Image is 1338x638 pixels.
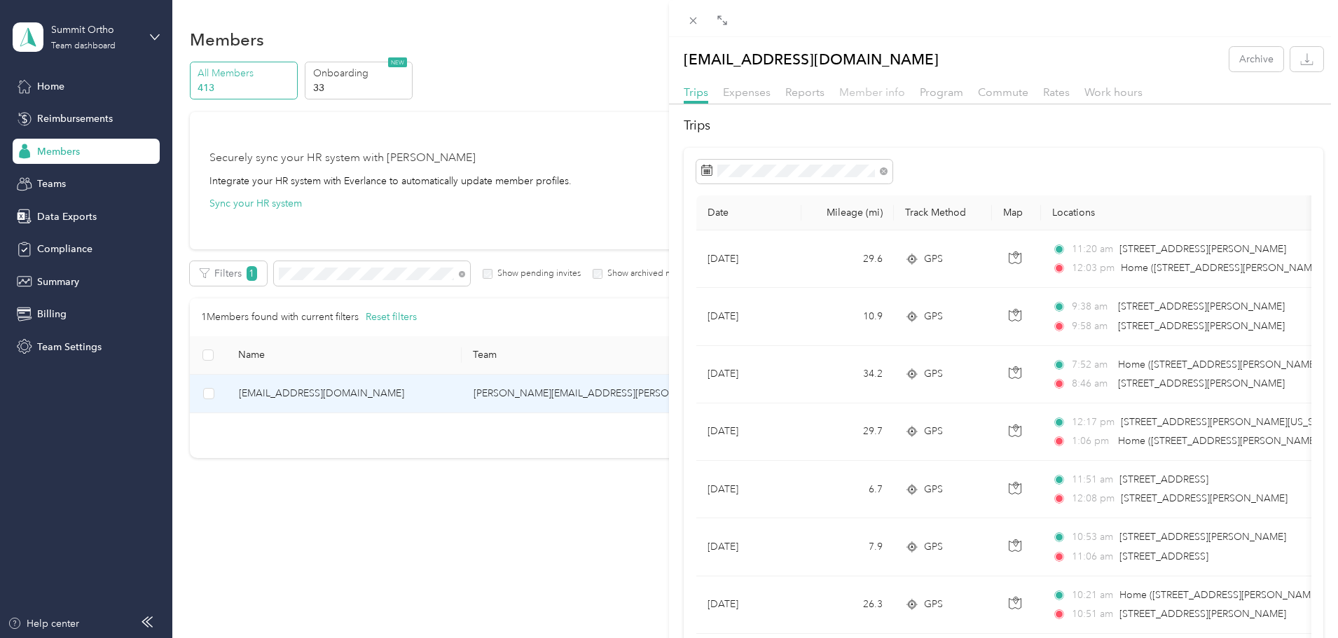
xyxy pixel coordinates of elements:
[924,309,943,324] span: GPS
[1119,243,1286,255] span: [STREET_ADDRESS][PERSON_NAME]
[839,85,905,99] span: Member info
[696,195,801,230] th: Date
[1121,492,1288,504] span: [STREET_ADDRESS][PERSON_NAME]
[924,251,943,267] span: GPS
[801,230,894,288] td: 29.6
[924,482,943,497] span: GPS
[1119,473,1208,485] span: [STREET_ADDRESS]
[1118,320,1285,332] span: [STREET_ADDRESS][PERSON_NAME]
[696,403,801,461] td: [DATE]
[801,461,894,518] td: 6.7
[992,195,1041,230] th: Map
[1072,261,1115,276] span: 12:03 pm
[785,85,825,99] span: Reports
[1043,85,1070,99] span: Rates
[894,195,992,230] th: Track Method
[1119,608,1286,620] span: [STREET_ADDRESS][PERSON_NAME]
[1118,435,1320,447] span: Home ([STREET_ADDRESS][PERSON_NAME])
[1260,560,1338,638] iframe: Everlance-gr Chat Button Frame
[1072,415,1115,430] span: 12:17 pm
[1118,359,1320,370] span: Home ([STREET_ADDRESS][PERSON_NAME])
[924,539,943,555] span: GPS
[1072,434,1112,449] span: 1:06 pm
[696,288,801,345] td: [DATE]
[978,85,1028,99] span: Commute
[696,346,801,403] td: [DATE]
[1072,549,1113,564] span: 11:06 am
[1119,550,1208,562] span: [STREET_ADDRESS]
[696,518,801,576] td: [DATE]
[801,518,894,576] td: 7.9
[801,403,894,461] td: 29.7
[1072,299,1112,314] span: 9:38 am
[1121,262,1323,274] span: Home ([STREET_ADDRESS][PERSON_NAME])
[684,116,1323,135] h2: Trips
[684,47,939,71] p: [EMAIL_ADDRESS][DOMAIN_NAME]
[1072,491,1115,506] span: 12:08 pm
[1118,300,1285,312] span: [STREET_ADDRESS][PERSON_NAME]
[684,85,708,99] span: Trips
[924,597,943,612] span: GPS
[801,346,894,403] td: 34.2
[1072,529,1113,545] span: 10:53 am
[1072,376,1112,391] span: 8:46 am
[801,195,894,230] th: Mileage (mi)
[1072,242,1113,257] span: 11:20 am
[1072,472,1113,487] span: 11:51 am
[1072,588,1113,603] span: 10:21 am
[1072,606,1113,622] span: 10:51 am
[801,576,894,634] td: 26.3
[723,85,771,99] span: Expenses
[924,366,943,382] span: GPS
[801,288,894,345] td: 10.9
[1119,589,1322,601] span: Home ([STREET_ADDRESS][PERSON_NAME])
[1072,319,1112,334] span: 9:58 am
[920,85,963,99] span: Program
[1229,47,1283,71] button: Archive
[924,424,943,439] span: GPS
[1119,531,1286,543] span: [STREET_ADDRESS][PERSON_NAME]
[1072,357,1112,373] span: 7:52 am
[696,576,801,634] td: [DATE]
[696,461,801,518] td: [DATE]
[1118,377,1285,389] span: [STREET_ADDRESS][PERSON_NAME]
[696,230,801,288] td: [DATE]
[1084,85,1143,99] span: Work hours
